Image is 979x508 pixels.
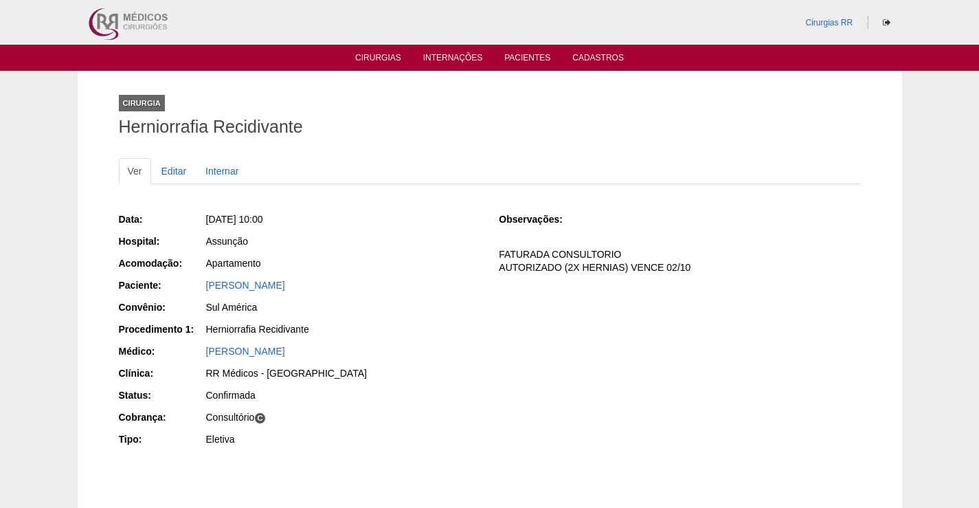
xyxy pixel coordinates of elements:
[805,18,853,27] a: Cirurgias RR
[206,410,480,424] div: Consultório
[119,158,151,184] a: Ver
[206,388,480,402] div: Confirmada
[355,53,401,67] a: Cirurgias
[572,53,624,67] a: Cadastros
[504,53,550,67] a: Pacientes
[206,346,285,357] a: [PERSON_NAME]
[119,388,205,402] div: Status:
[499,212,585,226] div: Observações:
[883,19,890,27] i: Sair
[119,366,205,380] div: Clínica:
[119,432,205,446] div: Tipo:
[196,158,247,184] a: Internar
[119,344,205,358] div: Médico:
[119,256,205,270] div: Acomodação:
[206,300,480,314] div: Sul América
[119,212,205,226] div: Data:
[119,300,205,314] div: Convênio:
[119,410,205,424] div: Cobrança:
[206,322,480,336] div: Herniorrafia Recidivante
[423,53,483,67] a: Internações
[254,412,266,424] span: C
[499,248,860,274] p: FATURADA CONSULTORIO AUTORIZADO (2X HERNIAS) VENCE 02/10
[206,366,480,380] div: RR Médicos - [GEOGRAPHIC_DATA]
[119,278,205,292] div: Paciente:
[119,95,165,111] div: Cirurgia
[206,280,285,291] a: [PERSON_NAME]
[206,432,480,446] div: Eletiva
[119,118,861,135] h1: Herniorrafia Recidivante
[153,158,196,184] a: Editar
[206,234,480,248] div: Assunção
[206,214,263,225] span: [DATE] 10:00
[119,234,205,248] div: Hospital:
[119,322,205,336] div: Procedimento 1:
[206,256,480,270] div: Apartamento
